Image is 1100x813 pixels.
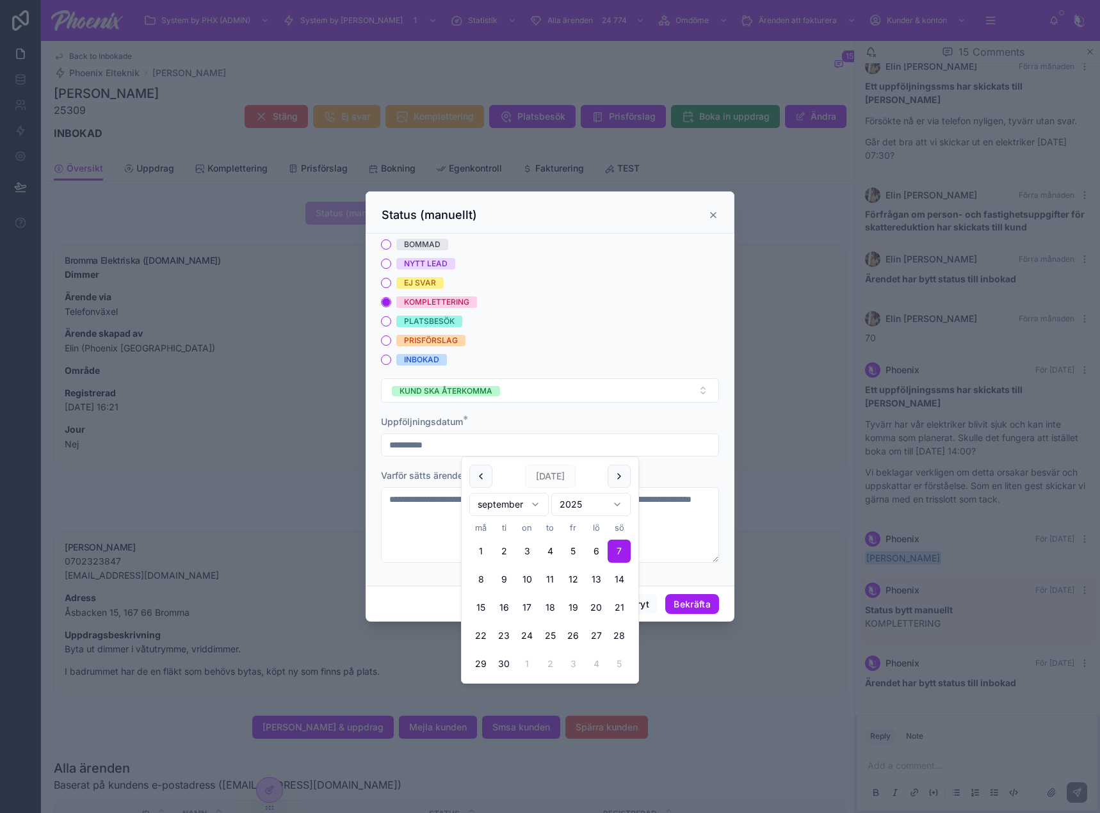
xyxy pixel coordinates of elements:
[404,239,441,250] div: BOMMAD
[608,596,631,619] button: söndag 21 september 2025
[469,568,492,591] button: måndag 8 september 2025
[538,540,562,563] button: torsdag 4 september 2025
[515,540,538,563] button: onsdag 3 september 2025
[585,568,608,591] button: lördag 13 september 2025
[469,652,492,675] button: måndag 29 september 2025
[585,596,608,619] button: lördag 20 september 2025
[562,521,585,535] th: fredag
[492,540,515,563] button: tisdag 2 september 2025
[515,652,538,675] button: onsdag 1 oktober 2025
[515,568,538,591] button: onsdag 10 september 2025
[469,521,492,535] th: måndag
[585,624,608,647] button: lördag 27 september 2025
[404,296,469,308] div: KOMPLETTERING
[404,335,458,346] div: PRISFÖRSLAG
[585,540,608,563] button: lördag 6 september 2025
[515,596,538,619] button: onsdag 17 september 2025
[538,624,562,647] button: torsdag 25 september 2025
[381,416,463,427] span: Uppföljningsdatum
[469,521,631,675] table: september 2025
[381,378,719,403] button: Select Button
[381,470,560,481] span: Varför sätts ärendet under komplettering?
[469,540,492,563] button: måndag 1 september 2025
[492,521,515,535] th: tisdag
[515,624,538,647] button: onsdag 24 september 2025
[538,568,562,591] button: torsdag 11 september 2025
[404,277,436,289] div: EJ SVAR
[585,521,608,535] th: lördag
[608,652,631,675] button: söndag 5 oktober 2025
[608,521,631,535] th: söndag
[562,652,585,675] button: fredag 3 oktober 2025
[515,521,538,535] th: onsdag
[538,596,562,619] button: torsdag 18 september 2025
[608,540,631,563] button: Today, söndag 7 september 2025, selected
[404,354,439,366] div: INBOKAD
[492,596,515,619] button: tisdag 16 september 2025
[538,521,562,535] th: torsdag
[404,258,448,270] div: NYTT LEAD
[404,316,455,327] div: PLATSBESÖK
[562,624,585,647] button: fredag 26 september 2025
[492,624,515,647] button: tisdag 23 september 2025
[469,596,492,619] button: måndag 15 september 2025
[492,652,515,675] button: tisdag 30 september 2025
[608,624,631,647] button: söndag 28 september 2025
[608,568,631,591] button: söndag 14 september 2025
[400,386,492,396] div: KUND SKA ÅTERKOMMA
[562,596,585,619] button: fredag 19 september 2025
[562,568,585,591] button: fredag 12 september 2025
[382,207,477,223] h3: Status (manuellt)
[469,624,492,647] button: måndag 22 september 2025
[492,568,515,591] button: tisdag 9 september 2025
[585,652,608,675] button: lördag 4 oktober 2025
[665,594,719,615] button: Bekräfta
[562,540,585,563] button: fredag 5 september 2025
[538,652,562,675] button: torsdag 2 oktober 2025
